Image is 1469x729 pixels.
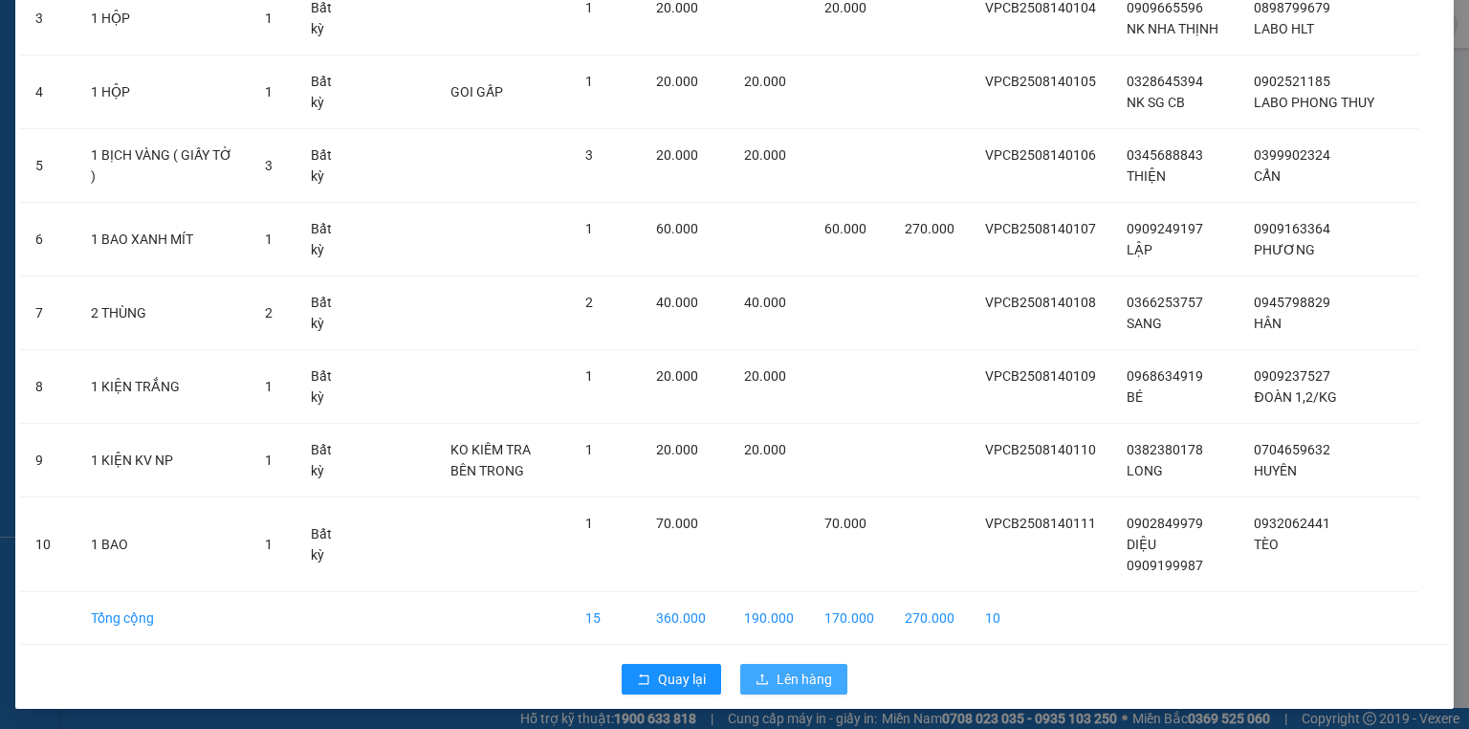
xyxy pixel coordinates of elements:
td: 5 [20,129,76,203]
span: 1 [265,11,273,26]
span: 0932062441 [1254,516,1330,531]
span: 0968634919 [1127,368,1203,384]
span: LONG [1127,463,1163,478]
span: KO KIÊM TRA BÊN TRONG [450,442,531,478]
span: 0909163364 [1254,221,1330,236]
span: 20.000 [656,368,698,384]
span: 0902521185 [1254,74,1330,89]
td: 1 HỘP [76,55,250,129]
span: HÂN [1254,316,1282,331]
span: 20.000 [656,74,698,89]
span: 20.000 [656,442,698,457]
span: Quay lại [658,669,706,690]
td: 1 BỊCH VÀNG ( GIẤY TỜ ) [76,129,250,203]
span: 0704659632 [1254,442,1330,457]
td: 8 [20,350,76,424]
span: SANG [1127,316,1162,331]
td: 10 [970,592,1111,645]
span: upload [756,673,769,688]
span: 270.000 [905,221,954,236]
td: 1 KIỆN KV NP [76,424,250,497]
span: 70.000 [656,516,698,531]
td: 15 [570,592,641,645]
td: 1 BAO XANH MÍT [76,203,250,276]
span: VPCB2508140109 [985,368,1096,384]
td: 1 KIỆN TRẮNG [76,350,250,424]
span: VPCB2508140105 [985,74,1096,89]
td: 270.000 [889,592,970,645]
span: 0909249197 [1127,221,1203,236]
span: 20.000 [744,442,786,457]
span: HUYÊN [1254,463,1297,478]
span: VPCB2508140108 [985,295,1096,310]
td: 360.000 [641,592,729,645]
td: Bất kỳ [296,350,359,424]
td: 10 [20,497,76,592]
button: uploadLên hàng [740,664,847,695]
span: 20.000 [744,147,786,163]
td: 9 [20,424,76,497]
span: ĐOÀN 1,2/KG [1254,389,1336,405]
span: 60.000 [824,221,866,236]
td: Bất kỳ [296,203,359,276]
span: 1 [265,232,273,247]
span: 40.000 [744,295,786,310]
td: 7 [20,276,76,350]
span: CẨN [1254,168,1281,184]
td: Bất kỳ [296,129,359,203]
span: 0902849979 [1127,516,1203,531]
span: 60.000 [656,221,698,236]
span: 1 [265,379,273,394]
span: 1 [265,84,273,99]
td: 170.000 [809,592,889,645]
span: NK SG CB [1127,95,1185,110]
td: Bất kỳ [296,424,359,497]
span: PHƯƠNG [1254,242,1315,257]
span: DIỆU 0909199987 [1127,537,1203,573]
span: 3 [265,158,273,173]
span: rollback [637,673,650,688]
span: THIỆN [1127,168,1166,184]
span: 20.000 [744,368,786,384]
span: 1 [585,516,593,531]
span: 2 [265,305,273,320]
span: BÉ [1127,389,1143,405]
span: LABO PHONG THUY [1254,95,1374,110]
span: VPCB2508140110 [985,442,1096,457]
span: 0328645394 [1127,74,1203,89]
span: 0345688843 [1127,147,1203,163]
span: 1 [585,368,593,384]
td: 2 THÙNG [76,276,250,350]
span: 40.000 [656,295,698,310]
span: VPCB2508140106 [985,147,1096,163]
td: 190.000 [729,592,809,645]
td: 1 BAO [76,497,250,592]
span: LẬP [1127,242,1152,257]
span: 20.000 [656,147,698,163]
span: 1 [585,74,593,89]
span: 20.000 [744,74,786,89]
span: 0399902324 [1254,147,1330,163]
span: 1 [585,221,593,236]
span: VPCB2508140107 [985,221,1096,236]
td: Bất kỳ [296,55,359,129]
span: 3 [585,147,593,163]
span: TÈO [1254,537,1279,552]
span: 0945798829 [1254,295,1330,310]
td: Bất kỳ [296,497,359,592]
span: GOI GẤP [450,84,503,99]
span: 1 [265,453,273,468]
span: NK NHA THỊNH [1127,21,1218,36]
span: LABO HLT [1254,21,1314,36]
td: Bất kỳ [296,276,359,350]
span: VPCB2508140111 [985,516,1096,531]
button: rollbackQuay lại [622,664,721,695]
td: 6 [20,203,76,276]
td: 4 [20,55,76,129]
span: 1 [585,442,593,457]
span: 0382380178 [1127,442,1203,457]
span: 0366253757 [1127,295,1203,310]
span: 2 [585,295,593,310]
span: 0909237527 [1254,368,1330,384]
td: Tổng cộng [76,592,250,645]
